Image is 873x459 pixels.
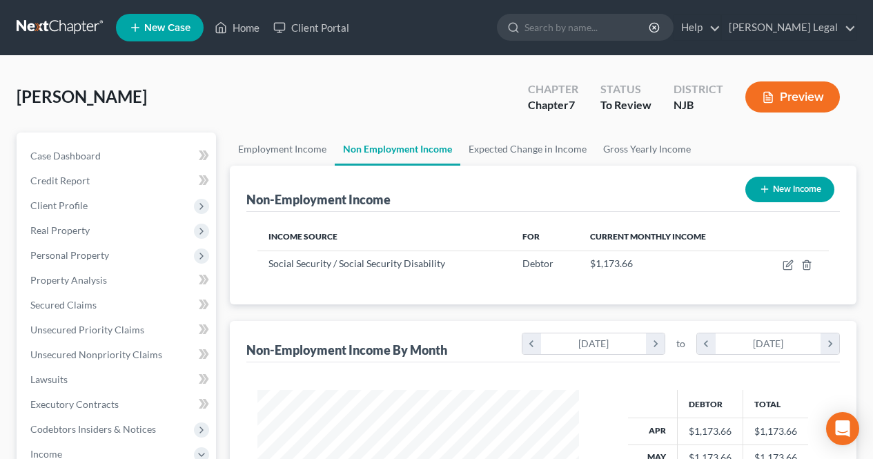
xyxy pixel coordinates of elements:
a: Employment Income [230,133,335,166]
span: $1,173.66 [590,257,633,269]
span: Current Monthly Income [590,231,706,242]
i: chevron_left [522,333,541,354]
a: Expected Change in Income [460,133,595,166]
div: Status [600,81,651,97]
div: NJB [674,97,723,113]
div: Chapter [528,97,578,113]
th: Apr [628,418,678,445]
div: Non-Employment Income By Month [246,342,447,358]
td: $1,173.66 [743,418,808,445]
a: Help [674,15,720,40]
div: District [674,81,723,97]
a: Credit Report [19,168,216,193]
span: Secured Claims [30,299,97,311]
a: Gross Yearly Income [595,133,699,166]
span: For [522,231,540,242]
div: Open Intercom Messenger [826,412,859,445]
span: Debtor [522,257,553,269]
a: Lawsuits [19,367,216,392]
input: Search by name... [524,14,651,40]
div: Chapter [528,81,578,97]
i: chevron_left [697,333,716,354]
span: Property Analysis [30,274,107,286]
a: Unsecured Nonpriority Claims [19,342,216,367]
div: [DATE] [541,333,647,354]
a: Case Dashboard [19,144,216,168]
a: Non Employment Income [335,133,460,166]
span: Case Dashboard [30,150,101,162]
div: $1,173.66 [689,424,732,438]
span: Social Security / Social Security Disability [268,257,445,269]
span: Lawsuits [30,373,68,385]
a: Home [208,15,266,40]
i: chevron_right [646,333,665,354]
span: Unsecured Priority Claims [30,324,144,335]
span: to [676,337,685,351]
span: New Case [144,23,190,33]
a: [PERSON_NAME] Legal [722,15,856,40]
a: Unsecured Priority Claims [19,318,216,342]
span: Executory Contracts [30,398,119,410]
span: Personal Property [30,249,109,261]
span: Client Profile [30,199,88,211]
a: Executory Contracts [19,392,216,417]
a: Secured Claims [19,293,216,318]
button: Preview [745,81,840,113]
span: Real Property [30,224,90,236]
div: Non-Employment Income [246,191,391,208]
a: Property Analysis [19,268,216,293]
th: Total [743,390,808,418]
span: [PERSON_NAME] [17,86,147,106]
span: Income Source [268,231,337,242]
span: Codebtors Insiders & Notices [30,423,156,435]
div: [DATE] [716,333,821,354]
div: To Review [600,97,651,113]
span: Credit Report [30,175,90,186]
a: Client Portal [266,15,356,40]
span: Unsecured Nonpriority Claims [30,349,162,360]
button: New Income [745,177,834,202]
span: 7 [569,98,575,111]
th: Debtor [677,390,743,418]
i: chevron_right [821,333,839,354]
